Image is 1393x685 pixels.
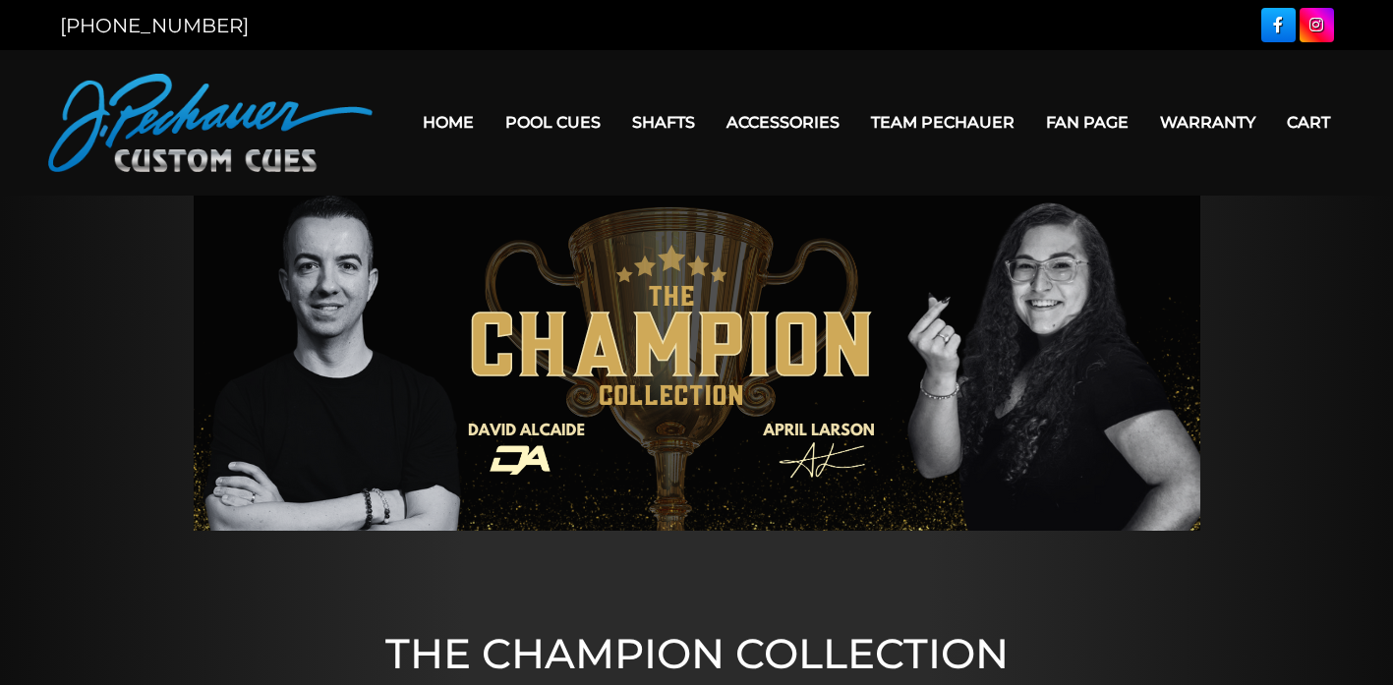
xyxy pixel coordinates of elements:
[855,97,1030,147] a: Team Pechauer
[407,97,490,147] a: Home
[1144,97,1271,147] a: Warranty
[616,97,711,147] a: Shafts
[1030,97,1144,147] a: Fan Page
[490,97,616,147] a: Pool Cues
[1271,97,1346,147] a: Cart
[48,74,373,172] img: Pechauer Custom Cues
[711,97,855,147] a: Accessories
[60,14,249,37] a: [PHONE_NUMBER]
